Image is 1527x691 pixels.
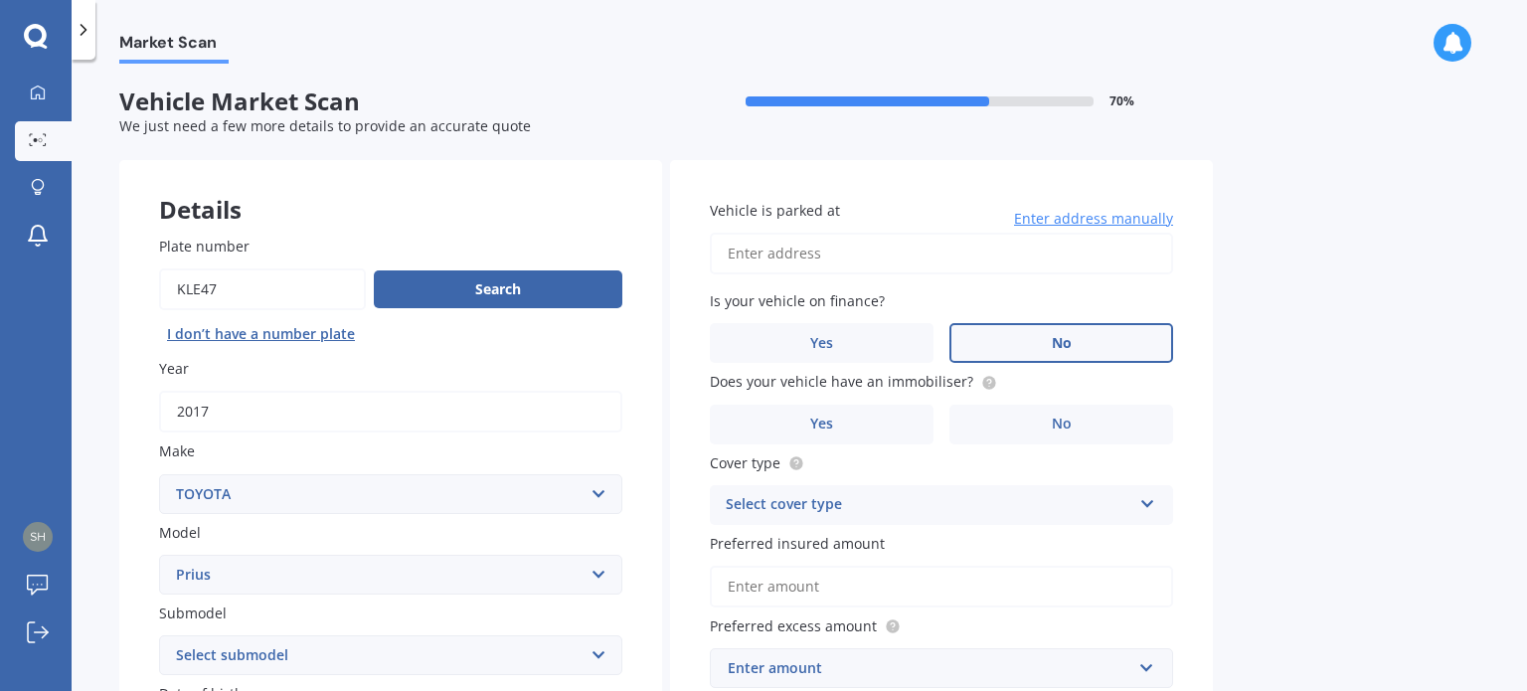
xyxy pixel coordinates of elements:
span: Make [159,442,195,461]
span: 70 % [1109,94,1134,108]
span: Market Scan [119,33,229,60]
span: We just need a few more details to provide an accurate quote [119,116,531,135]
span: Plate number [159,237,250,256]
div: Select cover type [726,493,1131,517]
div: Enter amount [728,657,1131,679]
input: Enter address [710,233,1173,274]
input: Enter amount [710,566,1173,607]
img: 354275411be0bd8e314b1035c610f73b [23,522,53,552]
span: Model [159,523,201,542]
span: Does your vehicle have an immobiliser? [710,373,973,392]
span: Year [159,359,189,378]
span: Submodel [159,604,227,622]
span: Preferred insured amount [710,534,885,553]
input: YYYY [159,391,622,432]
button: I don’t have a number plate [159,318,363,350]
button: Search [374,270,622,308]
input: Enter plate number [159,268,366,310]
span: No [1052,335,1072,352]
span: Vehicle is parked at [710,201,840,220]
span: Is your vehicle on finance? [710,291,885,310]
span: Yes [810,335,833,352]
span: No [1052,416,1072,432]
span: Enter address manually [1014,209,1173,229]
span: Cover type [710,453,780,472]
div: Details [119,160,662,220]
span: Preferred excess amount [710,616,877,635]
span: Yes [810,416,833,432]
span: Vehicle Market Scan [119,87,666,116]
